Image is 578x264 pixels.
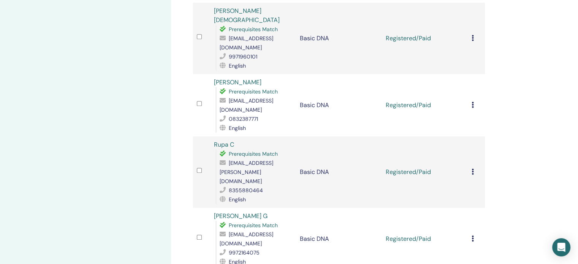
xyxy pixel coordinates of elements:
span: 9972164075 [229,249,260,256]
span: English [229,62,246,69]
span: [EMAIL_ADDRESS][DOMAIN_NAME] [220,231,273,247]
a: [PERSON_NAME][DEMOGRAPHIC_DATA] [214,7,280,24]
td: Basic DNA [296,74,382,136]
span: [EMAIL_ADDRESS][DOMAIN_NAME] [220,35,273,51]
span: [EMAIL_ADDRESS][PERSON_NAME][DOMAIN_NAME] [220,160,273,185]
span: English [229,196,246,203]
span: Prerequisites Match [229,222,278,229]
td: Basic DNA [296,136,382,208]
span: Prerequisites Match [229,26,278,33]
td: Basic DNA [296,3,382,74]
span: 8355880464 [229,187,263,194]
span: English [229,125,246,131]
span: Prerequisites Match [229,150,278,157]
span: 0832387771 [229,115,258,122]
div: Open Intercom Messenger [552,238,570,256]
a: [PERSON_NAME] [214,78,261,86]
span: Prerequisites Match [229,88,278,95]
span: 9971960101 [229,53,257,60]
span: [EMAIL_ADDRESS][DOMAIN_NAME] [220,97,273,113]
a: [PERSON_NAME] G [214,212,268,220]
a: Rupa C [214,141,234,149]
